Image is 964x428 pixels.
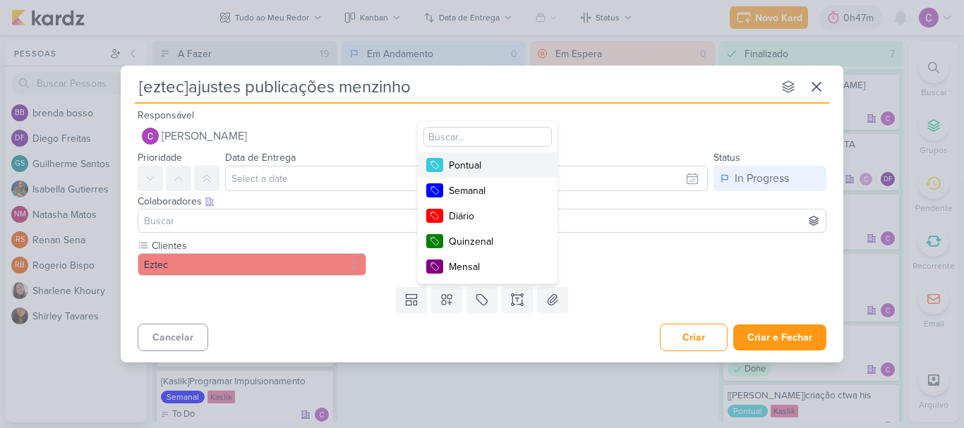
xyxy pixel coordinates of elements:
[733,324,826,350] button: Criar e Fechar
[713,152,740,164] label: Status
[449,234,541,249] div: Quinzenal
[418,152,558,178] button: Pontual
[162,128,247,145] span: [PERSON_NAME]
[225,152,296,164] label: Data de Entrega
[418,228,558,254] button: Quinzenal
[135,74,773,99] input: Kard Sem Título
[138,253,366,276] button: Eztec
[141,212,823,229] input: Buscar
[423,127,552,147] input: Buscar...
[418,178,558,203] button: Semanal
[449,183,541,198] div: Semanal
[150,238,366,253] label: Clientes
[225,166,708,191] input: Select a date
[449,259,541,274] div: Mensal
[138,324,208,351] button: Cancelar
[138,194,826,209] div: Colaboradores
[713,166,826,191] button: In Progress
[138,109,194,121] label: Responsável
[138,152,182,164] label: Prioridade
[142,128,159,145] img: Carlos Lima
[449,209,541,224] div: Diário
[138,123,826,149] button: [PERSON_NAME]
[418,203,558,228] button: Diário
[449,158,541,173] div: Pontual
[418,254,558,279] button: Mensal
[660,324,728,351] button: Criar
[735,170,789,187] div: In Progress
